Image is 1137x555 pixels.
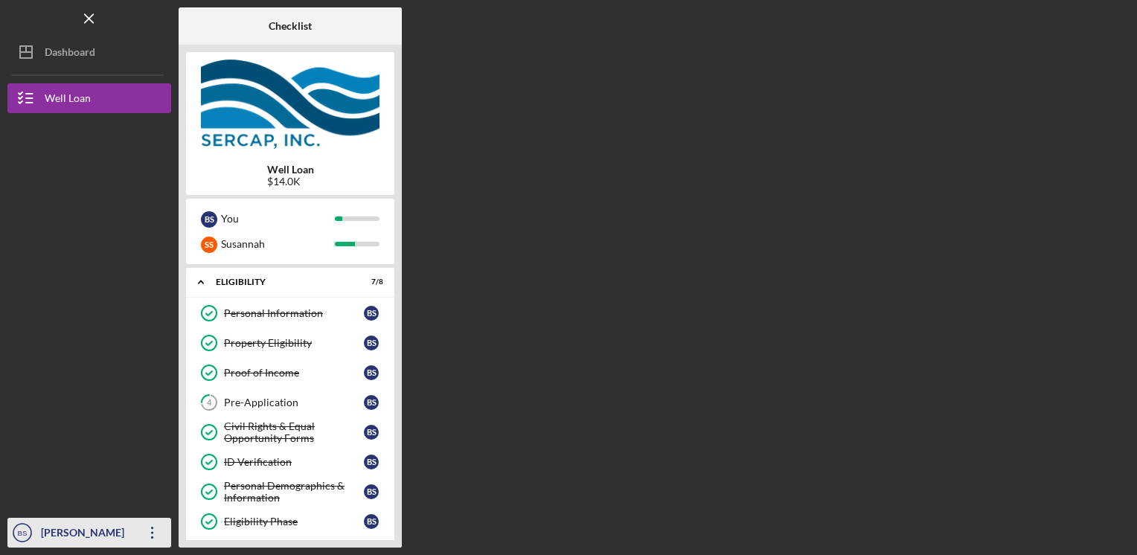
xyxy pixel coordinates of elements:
button: BS[PERSON_NAME] [7,518,171,548]
div: Personal Demographics & Information [224,480,364,504]
div: Property Eligibility [224,337,364,349]
b: Well Loan [267,164,314,176]
div: B S [364,455,379,469]
div: B S [201,211,217,228]
div: Well Loan [45,83,91,117]
div: $14.0K [267,176,314,187]
tspan: 4 [207,398,212,408]
div: ID Verification [224,456,364,468]
div: Proof of Income [224,367,364,379]
div: B S [364,514,379,529]
div: B S [364,306,379,321]
a: 4Pre-ApplicationBS [193,388,387,417]
div: S S [201,237,217,253]
div: You [221,206,335,231]
a: Civil Rights & Equal Opportunity FormsBS [193,417,387,447]
div: B S [364,425,379,440]
b: Checklist [269,20,312,32]
div: B S [364,484,379,499]
a: Eligibility PhaseBS [193,507,387,536]
div: Pre-Application [224,397,364,408]
a: Personal Demographics & InformationBS [193,477,387,507]
div: 7 / 8 [356,277,383,286]
button: Dashboard [7,37,171,67]
div: B S [364,365,379,380]
div: Dashboard [45,37,95,71]
div: Susannah [221,231,335,257]
button: Well Loan [7,83,171,113]
text: BS [18,529,28,537]
img: Product logo [186,60,394,149]
a: ID VerificationBS [193,447,387,477]
div: B S [364,395,379,410]
div: Eligibility [216,277,346,286]
a: Personal InformationBS [193,298,387,328]
a: Property EligibilityBS [193,328,387,358]
div: Personal Information [224,307,364,319]
div: [PERSON_NAME] [37,518,134,551]
div: Civil Rights & Equal Opportunity Forms [224,420,364,444]
div: B S [364,336,379,350]
a: Proof of IncomeBS [193,358,387,388]
div: Eligibility Phase [224,516,364,527]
